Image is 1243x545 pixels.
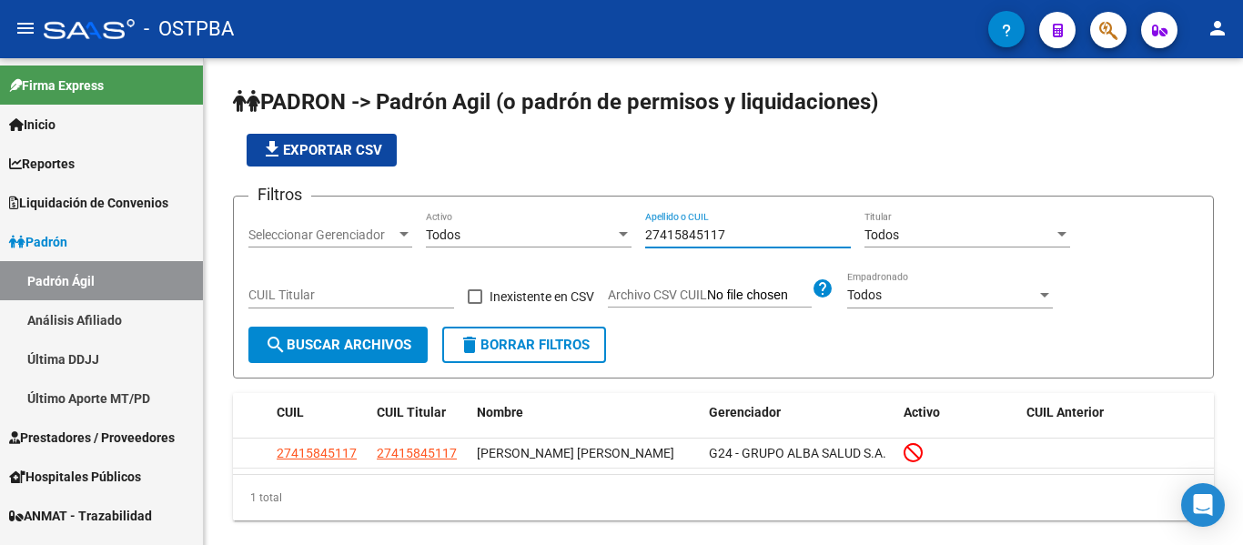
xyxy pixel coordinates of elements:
mat-icon: person [1207,17,1228,39]
datatable-header-cell: Nombre [470,393,702,432]
mat-icon: menu [15,17,36,39]
button: Borrar Filtros [442,327,606,363]
mat-icon: help [812,278,834,299]
span: Exportar CSV [261,142,382,158]
span: Gerenciador [709,405,781,419]
span: CUIL Anterior [1026,405,1104,419]
datatable-header-cell: CUIL Anterior [1019,393,1215,432]
span: Reportes [9,154,75,174]
span: Todos [847,288,882,302]
datatable-header-cell: Gerenciador [702,393,897,432]
button: Exportar CSV [247,134,397,167]
span: Archivo CSV CUIL [608,288,707,302]
span: ANMAT - Trazabilidad [9,506,152,526]
mat-icon: file_download [261,138,283,160]
div: 1 total [233,475,1214,520]
span: Hospitales Públicos [9,467,141,487]
div: Open Intercom Messenger [1181,483,1225,527]
span: Buscar Archivos [265,337,411,353]
span: 27415845117 [277,446,357,460]
span: Inicio [9,115,56,135]
mat-icon: search [265,334,287,356]
span: Borrar Filtros [459,337,590,353]
span: Padrón [9,232,67,252]
span: Seleccionar Gerenciador [248,227,396,243]
h3: Filtros [248,182,311,207]
span: Firma Express [9,76,104,96]
span: [PERSON_NAME] [PERSON_NAME] [477,446,674,460]
input: Archivo CSV CUIL [707,288,812,304]
mat-icon: delete [459,334,480,356]
button: Buscar Archivos [248,327,428,363]
span: Todos [426,227,460,242]
span: Liquidación de Convenios [9,193,168,213]
span: G24 - GRUPO ALBA SALUD S.A. [709,446,886,460]
span: Prestadores / Proveedores [9,428,175,448]
span: 27415845117 [377,446,457,460]
datatable-header-cell: Activo [896,393,1019,432]
span: Inexistente en CSV [490,286,594,308]
span: - OSTPBA [144,9,234,49]
span: Todos [864,227,899,242]
span: Nombre [477,405,523,419]
span: CUIL Titular [377,405,446,419]
datatable-header-cell: CUIL Titular [369,393,470,432]
datatable-header-cell: CUIL [269,393,369,432]
span: CUIL [277,405,304,419]
span: Activo [904,405,940,419]
span: PADRON -> Padrón Agil (o padrón de permisos y liquidaciones) [233,89,878,115]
